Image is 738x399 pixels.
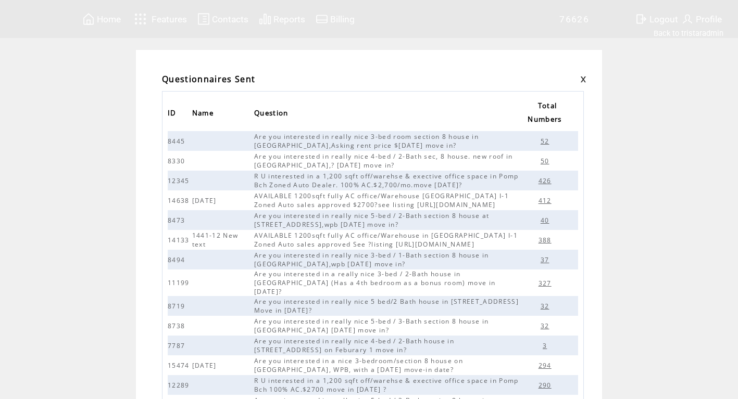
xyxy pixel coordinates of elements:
a: Question [254,105,294,122]
span: 8445 [168,137,187,146]
a: 50 [541,156,555,165]
span: 388 [539,236,554,244]
a: Name [192,105,219,122]
a: 40 [541,215,555,224]
span: [DATE] [192,361,219,370]
span: Reports [273,14,305,24]
a: 3 [543,341,552,350]
img: contacts.svg [197,12,210,25]
img: profile.svg [681,12,694,25]
span: Are you interested in a nice 3-bedroom/section 8 house on [GEOGRAPHIC_DATA], WPB, with a [DATE] m... [254,356,463,374]
a: 32 [541,301,555,310]
span: 327 [539,279,554,288]
a: 294 [539,361,557,369]
a: Profile [680,11,723,27]
span: 1441-12 New text [192,231,239,249]
span: ID [168,106,179,123]
span: R U interested in a 1,200 sqft off/warehse & exective office space in Pomp Bch 100% AC.$2700 move... [254,376,519,394]
span: [DATE] [192,196,219,205]
span: Contacts [212,14,248,24]
a: ID [168,105,182,122]
img: creidtcard.svg [316,12,328,25]
a: 412 [539,196,557,204]
a: Reports [257,11,307,27]
span: Question [254,106,291,123]
img: home.svg [82,12,95,25]
span: 8330 [168,157,187,165]
a: Home [81,11,122,27]
span: Are you interested in really nice 5-bed / 2-Bath section 8 house at [STREET_ADDRESS],wpb [DATE] m... [254,211,489,229]
img: features.svg [131,10,149,28]
a: 290 [539,380,557,389]
img: exit.svg [635,12,647,25]
span: 37 [541,255,552,264]
span: 8494 [168,255,187,264]
span: 32 [541,321,552,330]
span: 14638 [168,196,192,205]
span: AVAILABLE 1200sqft fully AC office/Warehouse [GEOGRAPHIC_DATA] I-1 Zoned Auto sales approved $270... [254,191,509,209]
a: 388 [539,235,557,244]
span: 3 [543,341,549,350]
span: 14133 [168,236,192,244]
span: Are you interested in really nice 4-bed / 2-Bath house in [STREET_ADDRESS] on Feburary 1 move in? [254,337,454,354]
span: 290 [539,381,554,390]
a: 37 [541,255,555,264]
a: Total Numbers [528,98,567,128]
a: Contacts [196,11,250,27]
span: Are you interested in really nice 4-bed / 2-Bath sec, 8 house. new roof in [GEOGRAPHIC_DATA],? [D... [254,152,513,170]
span: Are you interested in really nice 3-bed / 1-Bath section 8 house in [GEOGRAPHIC_DATA],wpb [DATE] ... [254,251,489,268]
span: Total Numbers [528,98,564,129]
span: 76626 [559,14,589,24]
span: 52 [541,137,552,146]
span: Are you interested in really nice 5 bed/2 Bath house in [STREET_ADDRESS] Move in [DATE]? [254,297,519,315]
span: 8738 [168,321,187,330]
span: Questionnaires Sent [162,73,255,85]
span: AVAILABLE 1200sqft fully AC office/Warehouse in [GEOGRAPHIC_DATA] I-1 Zoned Auto sales approved S... [254,231,518,249]
a: 32 [541,321,555,330]
span: 12289 [168,381,192,390]
span: Billing [330,14,355,24]
span: R U interested in a 1,200 sqft off/warehse & exective office space in Pomp Bch Zoned Auto Dealer.... [254,172,519,189]
span: Logout [649,14,678,24]
span: 12345 [168,176,192,185]
span: 40 [541,216,552,225]
span: 50 [541,157,552,165]
span: 7787 [168,341,187,350]
span: 15474 [168,361,192,370]
span: Features [152,14,187,24]
span: 426 [539,176,554,185]
span: 32 [541,302,552,311]
a: 327 [539,278,557,287]
a: Logout [633,11,680,27]
span: Are you interested in really nice 5-bed / 3-Bath section 8 house in [GEOGRAPHIC_DATA] [DATE] move... [254,317,489,334]
span: Home [97,14,121,24]
a: Billing [314,11,356,27]
span: 294 [539,361,554,370]
a: 426 [539,176,557,185]
span: Are you interested in a really nice 3-bed / 2-Bath house in [GEOGRAPHIC_DATA] (Has a 4th bedroom ... [254,269,495,296]
span: Profile [696,14,722,24]
a: Features [130,9,189,29]
a: Back to tristaradmin [654,29,723,38]
span: 8473 [168,216,187,225]
span: 8719 [168,302,187,311]
span: Are you interested in really nice 3-bed room section 8 house in [GEOGRAPHIC_DATA],Asking rent pri... [254,132,479,150]
span: Name [192,106,216,123]
span: 412 [539,196,554,205]
img: chart.svg [259,12,271,25]
a: 52 [541,136,555,145]
span: 11199 [168,278,192,287]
